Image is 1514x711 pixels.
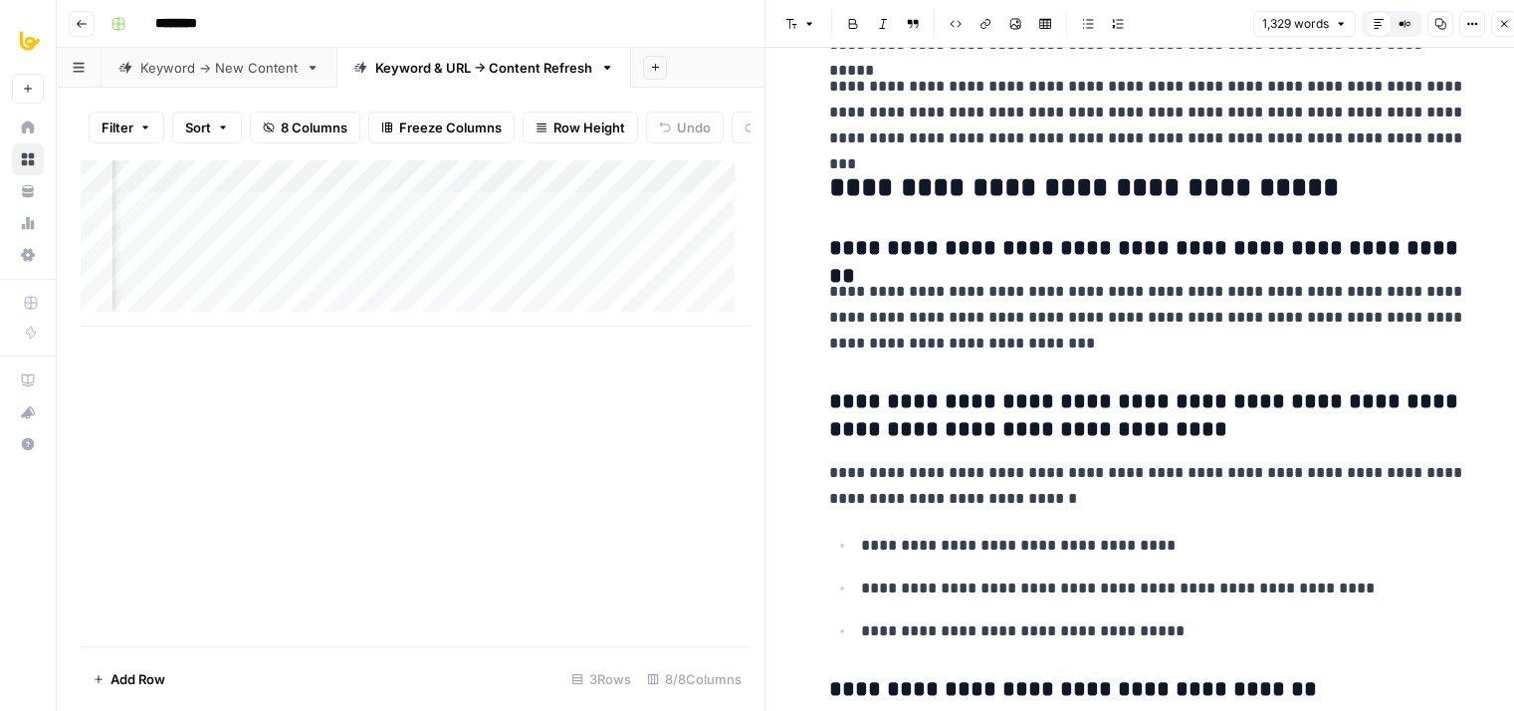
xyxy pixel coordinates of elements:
[12,239,44,271] a: Settings
[646,112,724,143] button: Undo
[375,58,592,78] div: Keyword & URL -> Content Refresh
[12,396,44,428] button: What's new?
[81,663,177,695] button: Add Row
[110,669,165,689] span: Add Row
[1262,15,1329,33] span: 1,329 words
[639,663,750,695] div: 8/8 Columns
[250,112,360,143] button: 8 Columns
[553,118,625,137] span: Row Height
[102,118,133,137] span: Filter
[12,364,44,396] a: AirOps Academy
[12,207,44,239] a: Usage
[12,112,44,143] a: Home
[12,16,44,66] button: Workspace: All About AI
[172,112,242,143] button: Sort
[677,118,711,137] span: Undo
[12,175,44,207] a: Your Data
[1253,11,1356,37] button: 1,329 words
[281,118,347,137] span: 8 Columns
[368,112,515,143] button: Freeze Columns
[12,143,44,175] a: Browse
[13,397,43,427] div: What's new?
[336,48,631,88] a: Keyword & URL -> Content Refresh
[12,428,44,460] button: Help + Support
[399,118,502,137] span: Freeze Columns
[12,23,48,59] img: All About AI Logo
[563,663,639,695] div: 3 Rows
[140,58,298,78] div: Keyword -> New Content
[523,112,638,143] button: Row Height
[89,112,164,143] button: Filter
[185,118,211,137] span: Sort
[102,48,336,88] a: Keyword -> New Content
